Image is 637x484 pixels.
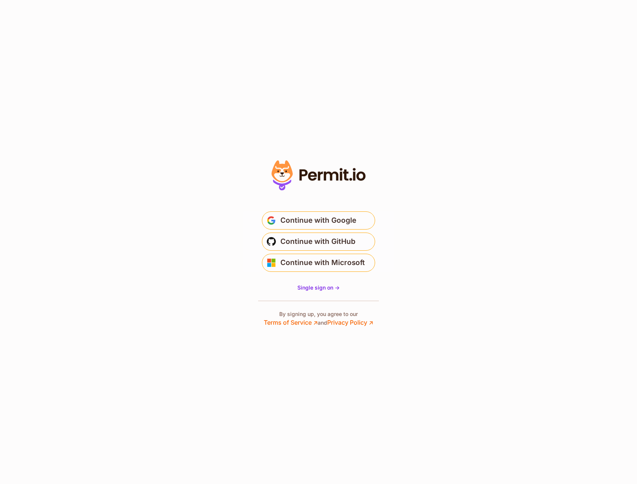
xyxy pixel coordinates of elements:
a: Single sign on -> [297,284,340,291]
span: Continue with GitHub [280,236,355,248]
button: Continue with GitHub [262,233,375,251]
span: Continue with Microsoft [280,257,365,269]
button: Continue with Microsoft [262,254,375,272]
button: Continue with Google [262,211,375,230]
a: Terms of Service ↗ [264,319,318,326]
a: Privacy Policy ↗ [327,319,373,326]
p: By signing up, you agree to our and [264,310,373,327]
span: Continue with Google [280,214,356,227]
